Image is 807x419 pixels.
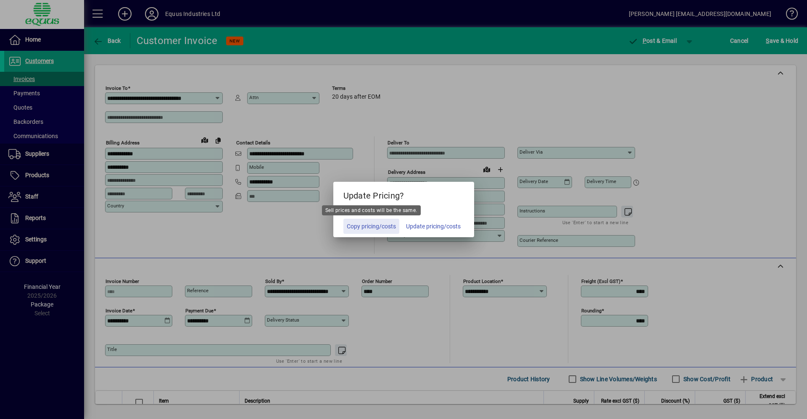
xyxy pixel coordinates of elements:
button: Update pricing/costs [403,219,464,234]
button: Copy pricing/costs [343,219,399,234]
div: Sell prices and costs will be the same. [322,205,421,215]
span: Update pricing/costs [406,222,461,231]
span: Copy pricing/costs [347,222,396,231]
h5: Update Pricing? [333,182,474,206]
